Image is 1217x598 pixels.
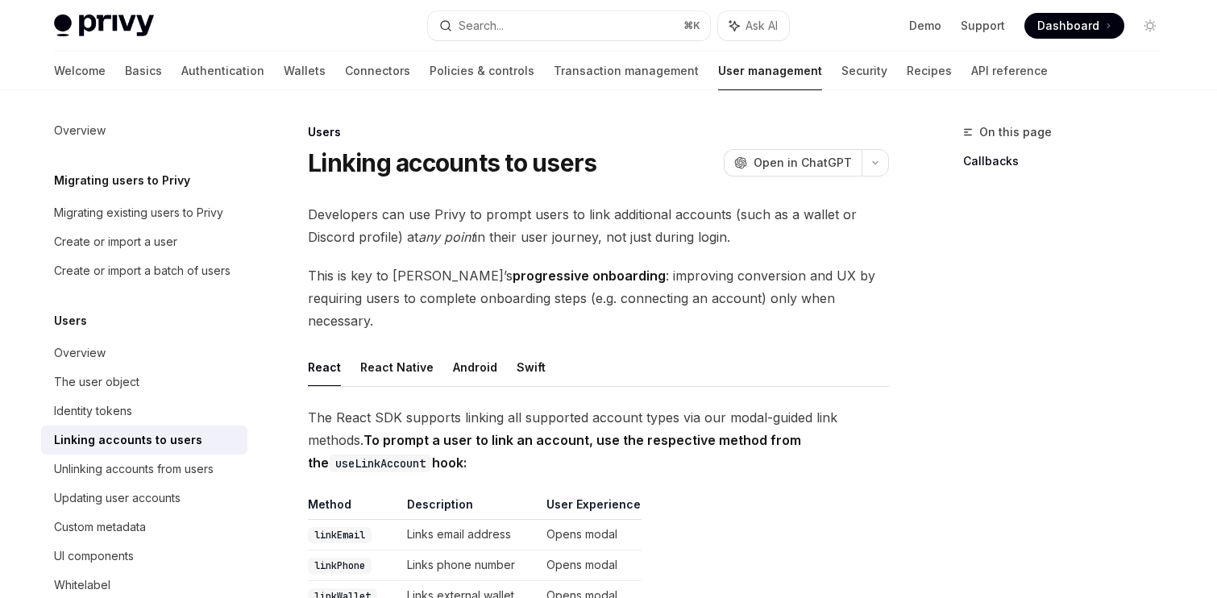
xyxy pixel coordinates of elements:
div: Search... [459,16,504,35]
td: Links email address [401,520,540,550]
div: Create or import a batch of users [54,261,231,280]
div: Identity tokens [54,401,132,421]
a: Callbacks [963,148,1176,174]
a: Migrating existing users to Privy [41,198,247,227]
a: Updating user accounts [41,484,247,513]
span: Open in ChatGPT [754,155,852,171]
div: Updating user accounts [54,488,181,508]
div: Overview [54,121,106,140]
div: Migrating existing users to Privy [54,203,223,222]
span: Ask AI [746,18,778,34]
th: Description [401,496,540,520]
a: Transaction management [554,52,699,90]
a: The user object [41,368,247,397]
a: Overview [41,338,247,368]
code: linkPhone [308,558,372,574]
div: Linking accounts to users [54,430,202,450]
a: Wallets [284,52,326,90]
a: Create or import a user [41,227,247,256]
div: Create or import a user [54,232,177,251]
strong: To prompt a user to link an account, use the respective method from the hook: [308,432,801,471]
td: Opens modal [540,550,642,581]
button: Android [453,348,497,386]
a: Overview [41,116,247,145]
span: The React SDK supports linking all supported account types via our modal-guided link methods. [308,406,889,474]
a: Connectors [345,52,410,90]
a: Create or import a batch of users [41,256,247,285]
h1: Linking accounts to users [308,148,596,177]
a: Security [841,52,887,90]
em: any point [418,229,475,245]
a: UI components [41,542,247,571]
a: Identity tokens [41,397,247,426]
div: UI components [54,546,134,566]
h5: Users [54,311,87,330]
img: light logo [54,15,154,37]
td: Links phone number [401,550,540,581]
a: Dashboard [1024,13,1124,39]
span: ⌘ K [683,19,700,32]
div: The user object [54,372,139,392]
button: Open in ChatGPT [724,149,862,176]
span: On this page [979,123,1052,142]
div: Users [308,124,889,140]
a: Authentication [181,52,264,90]
a: Unlinking accounts from users [41,455,247,484]
a: Support [961,18,1005,34]
div: Overview [54,343,106,363]
div: Custom metadata [54,517,146,537]
div: Unlinking accounts from users [54,459,214,479]
a: Linking accounts to users [41,426,247,455]
button: Search...⌘K [428,11,710,40]
button: Ask AI [718,11,789,40]
h5: Migrating users to Privy [54,171,190,190]
a: Custom metadata [41,513,247,542]
code: useLinkAccount [329,455,432,472]
button: React Native [360,348,434,386]
a: User management [718,52,822,90]
td: Opens modal [540,520,642,550]
button: Swift [517,348,546,386]
a: Welcome [54,52,106,90]
a: API reference [971,52,1048,90]
button: Toggle dark mode [1137,13,1163,39]
span: This is key to [PERSON_NAME]’s : improving conversion and UX by requiring users to complete onboa... [308,264,889,332]
span: Developers can use Privy to prompt users to link additional accounts (such as a wallet or Discord... [308,203,889,248]
button: React [308,348,341,386]
div: Whitelabel [54,575,110,595]
code: linkEmail [308,527,372,543]
a: Basics [125,52,162,90]
span: Dashboard [1037,18,1099,34]
strong: progressive onboarding [513,268,666,284]
a: Demo [909,18,941,34]
th: User Experience [540,496,642,520]
th: Method [308,496,401,520]
a: Recipes [907,52,952,90]
a: Policies & controls [430,52,534,90]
